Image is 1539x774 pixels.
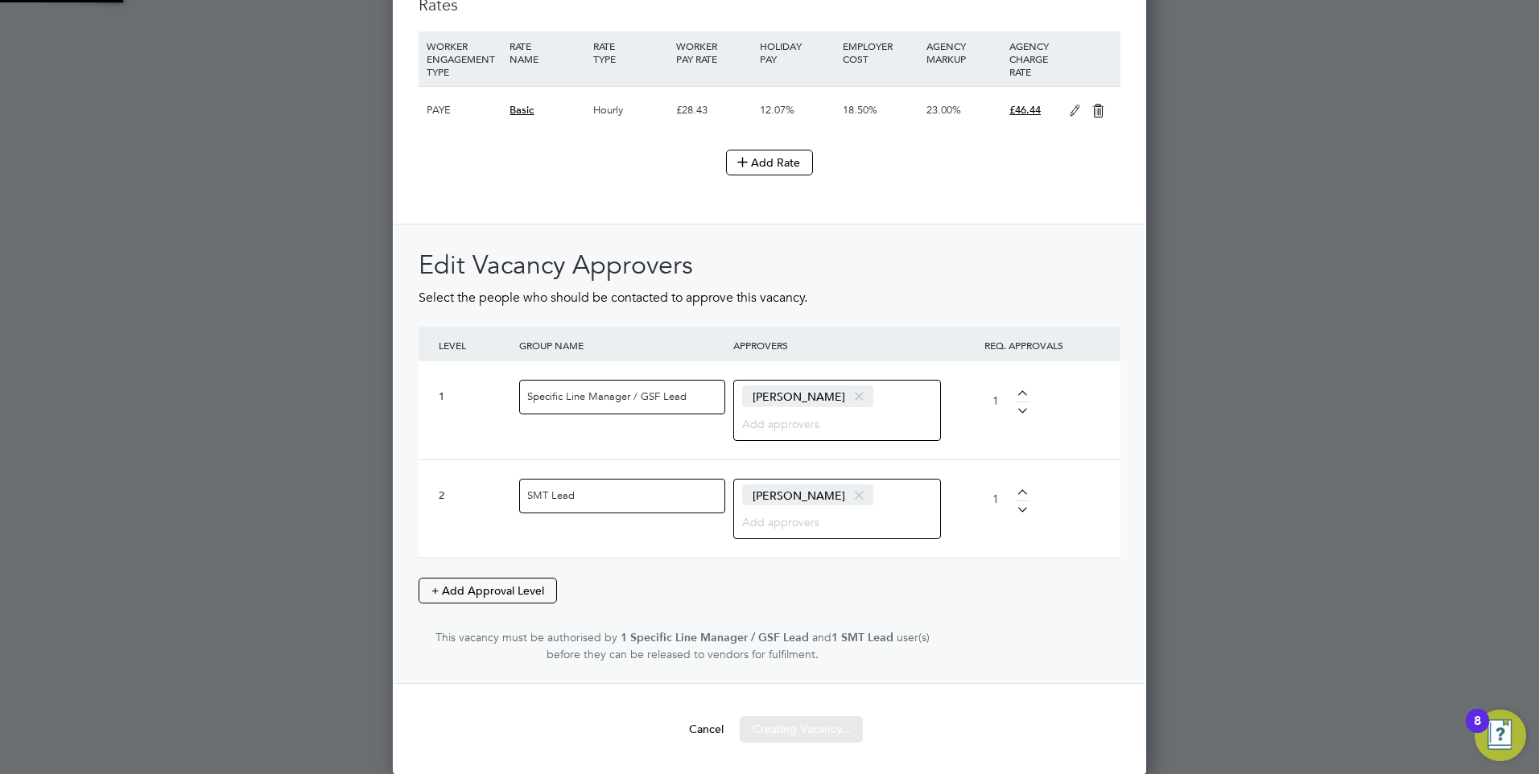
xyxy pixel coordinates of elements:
[435,327,515,364] div: LEVEL
[756,31,839,73] div: HOLIDAY PAY
[589,31,672,73] div: RATE TYPE
[922,31,1005,73] div: AGENCY MARKUP
[926,103,961,117] span: 23.00%
[621,631,809,644] strong: 1 Specific Line Manager / GSF Lead
[439,390,511,404] div: 1
[419,578,557,603] button: + Add Approval Level
[729,327,943,364] div: APPROVERS
[423,87,505,134] div: PAYE
[943,327,1104,364] div: REQ. APPROVALS
[515,327,729,364] div: GROUP NAME
[419,290,807,306] span: Select the people who should be contacted to approve this vacancy.
[726,150,813,175] button: Add Rate
[839,31,922,73] div: EMPLOYER COST
[505,31,588,73] div: RATE NAME
[672,31,755,73] div: WORKER PAY RATE
[439,489,511,503] div: 2
[672,87,755,134] div: £28.43
[812,630,831,644] span: and
[740,716,863,742] button: Creating Vacancy...
[1474,721,1481,742] div: 8
[742,484,873,505] span: [PERSON_NAME]
[1475,710,1526,761] button: Open Resource Center, 8 new notifications
[843,103,877,117] span: 18.50%
[742,413,843,434] input: Add approvers
[760,103,794,117] span: 12.07%
[742,511,843,532] input: Add approvers
[1009,103,1041,117] span: £46.44
[510,103,534,117] span: Basic
[423,31,505,86] div: WORKER ENGAGEMENT TYPE
[1005,31,1061,86] div: AGENCY CHARGE RATE
[589,87,672,134] div: Hourly
[831,631,893,644] strong: 1 SMT Lead
[742,385,873,406] span: [PERSON_NAME]
[676,716,736,742] button: Cancel
[419,249,1120,282] h2: Edit Vacancy Approvers
[435,630,617,644] span: This vacancy must be authorised by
